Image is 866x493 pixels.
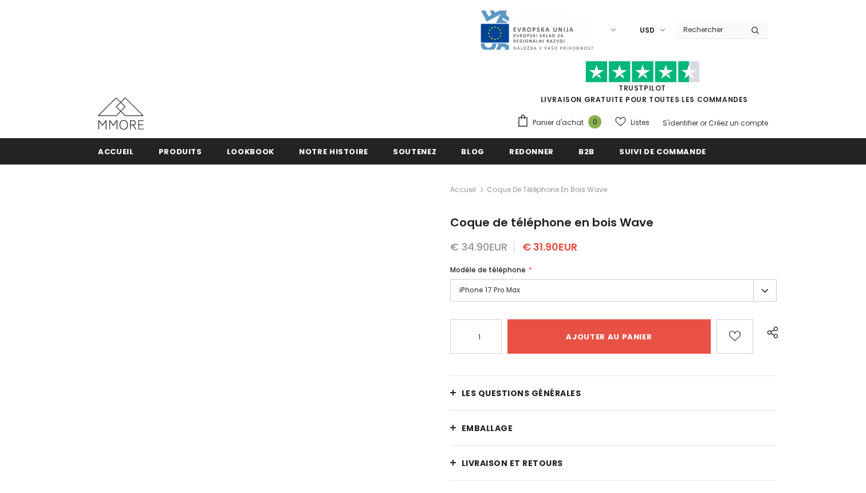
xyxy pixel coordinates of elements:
[450,411,777,445] a: EMBALLAGE
[517,66,768,104] span: LIVRAISON GRATUITE POUR TOUTES LES COMMANDES
[450,240,507,254] span: € 34.90EUR
[487,183,607,197] span: Coque de téléphone en bois Wave
[462,422,513,434] span: EMBALLAGE
[462,457,563,469] span: Livraison et retours
[227,138,274,164] a: Lookbook
[507,319,711,354] input: Ajouter au panier
[393,146,436,157] span: soutenez
[619,83,666,93] a: TrustPilot
[461,138,485,164] a: Blog
[619,146,706,157] span: Suivi de commande
[517,114,607,131] a: Panier d'achat 0
[450,265,526,275] span: Modèle de téléphone
[585,61,700,83] img: Faites confiance aux étoiles pilotes
[450,376,777,410] a: Les questions générales
[509,146,554,157] span: Redonner
[98,138,134,164] a: Accueil
[479,25,594,34] a: Javni Razpis
[676,21,742,38] input: Search Site
[450,446,777,480] a: Livraison et retours
[450,214,654,230] span: Coque de téléphone en bois Wave
[479,9,594,51] img: Javni Razpis
[299,146,368,157] span: Notre histoire
[631,117,649,128] span: Listes
[663,118,698,128] a: S'identifier
[578,138,595,164] a: B2B
[462,388,581,399] span: Les questions générales
[588,115,601,128] span: 0
[509,138,554,164] a: Redonner
[159,146,202,157] span: Produits
[159,138,202,164] a: Produits
[578,146,595,157] span: B2B
[619,138,706,164] a: Suivi de commande
[450,183,476,197] a: Accueil
[299,138,368,164] a: Notre histoire
[708,118,768,128] a: Créez un compte
[533,117,584,128] span: Panier d'achat
[393,138,436,164] a: soutenez
[461,146,485,157] span: Blog
[227,146,274,157] span: Lookbook
[640,25,655,36] span: USD
[98,97,144,130] img: Cas MMORE
[98,146,134,157] span: Accueil
[615,112,649,132] a: Listes
[522,240,577,254] span: € 31.90EUR
[700,118,707,128] span: or
[450,279,777,302] label: iPhone 17 Pro Max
